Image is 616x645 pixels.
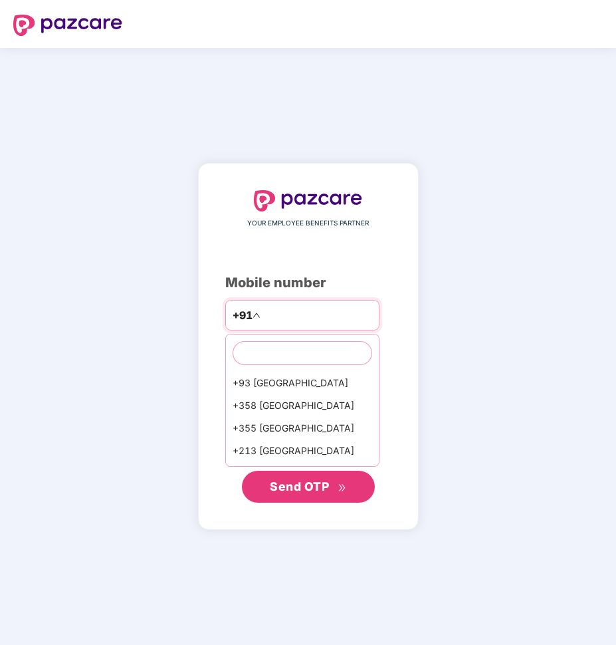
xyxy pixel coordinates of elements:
div: +93 [GEOGRAPHIC_DATA] [226,372,379,394]
span: up [253,311,260,319]
img: logo [13,15,122,36]
img: logo [254,190,363,211]
span: YOUR EMPLOYEE BENEFITS PARTNER [247,218,369,229]
span: Send OTP [270,479,329,493]
div: +1684 AmericanSamoa [226,462,379,485]
div: +213 [GEOGRAPHIC_DATA] [226,440,379,462]
div: +358 [GEOGRAPHIC_DATA] [226,394,379,417]
span: double-right [338,483,346,492]
div: +355 [GEOGRAPHIC_DATA] [226,417,379,440]
button: Send OTPdouble-right [242,471,375,503]
span: +91 [233,307,253,324]
div: Mobile number [225,273,391,293]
